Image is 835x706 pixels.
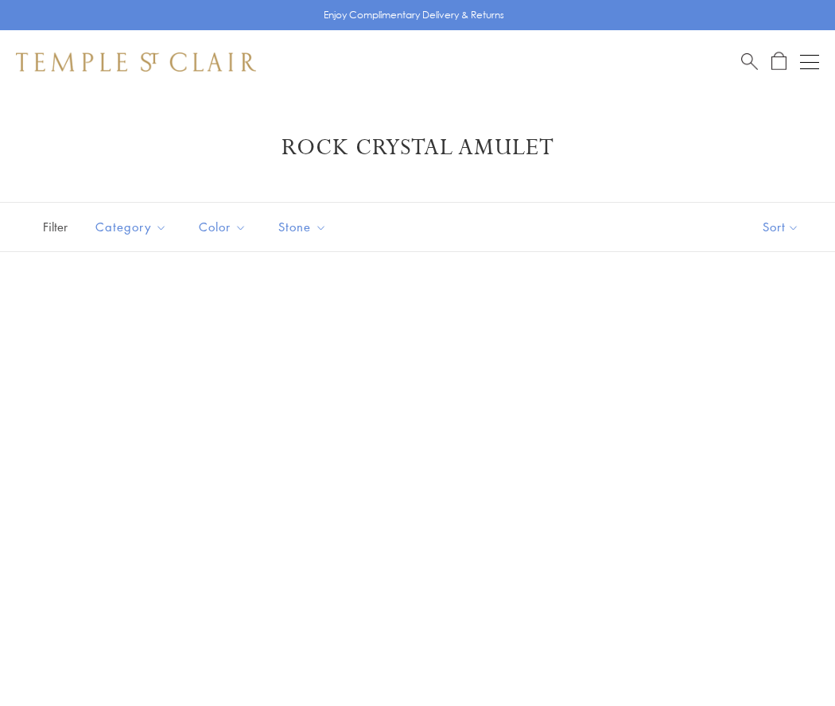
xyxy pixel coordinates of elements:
[270,217,339,237] span: Stone
[16,52,256,72] img: Temple St. Clair
[40,134,795,162] h1: Rock Crystal Amulet
[741,52,758,72] a: Search
[187,209,258,245] button: Color
[800,52,819,72] button: Open navigation
[324,7,504,23] p: Enjoy Complimentary Delivery & Returns
[771,52,786,72] a: Open Shopping Bag
[727,203,835,251] button: Show sort by
[87,217,179,237] span: Category
[266,209,339,245] button: Stone
[83,209,179,245] button: Category
[191,217,258,237] span: Color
